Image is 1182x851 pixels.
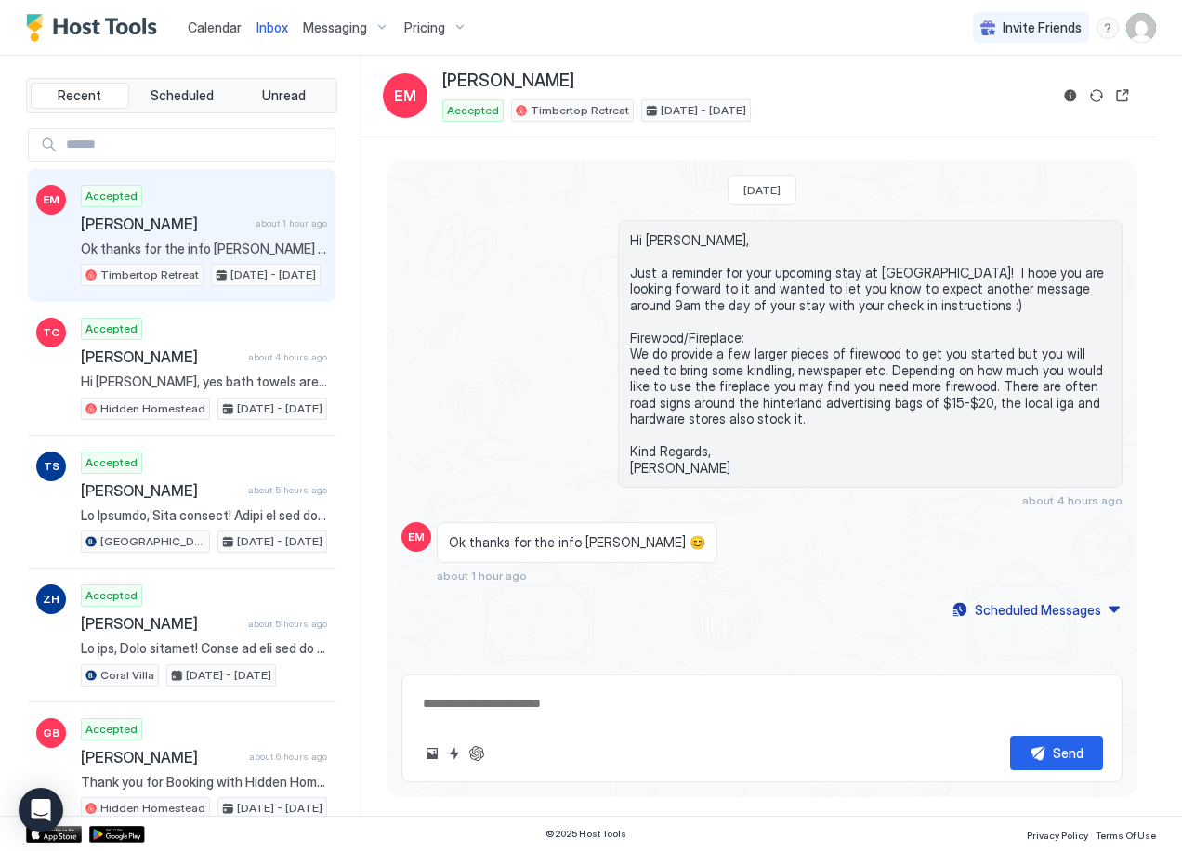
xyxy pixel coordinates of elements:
[19,788,63,832] div: Open Intercom Messenger
[449,534,705,551] span: Ok thanks for the info [PERSON_NAME] 😊
[100,400,205,417] span: Hidden Homestead
[1126,13,1156,43] div: User profile
[421,742,443,765] button: Upload image
[443,742,466,765] button: Quick reply
[262,87,306,104] span: Unread
[188,20,242,35] span: Calendar
[26,78,337,113] div: tab-group
[59,129,335,161] input: Input Field
[1027,830,1088,841] span: Privacy Policy
[58,87,101,104] span: Recent
[81,373,327,390] span: Hi [PERSON_NAME], yes bath towels are included :) we will make up both queen beds and both single...
[26,826,82,843] a: App Store
[100,533,205,550] span: [GEOGRAPHIC_DATA]
[249,751,327,763] span: about 6 hours ago
[256,18,288,37] a: Inbox
[151,87,214,104] span: Scheduled
[85,321,138,337] span: Accepted
[975,600,1101,620] div: Scheduled Messages
[85,188,138,204] span: Accepted
[81,748,242,766] span: [PERSON_NAME]
[1022,493,1123,507] span: about 4 hours ago
[85,721,138,738] span: Accepted
[1096,824,1156,844] a: Terms Of Use
[43,191,59,208] span: EM
[81,347,241,366] span: [PERSON_NAME]
[81,215,248,233] span: [PERSON_NAME]
[1096,830,1156,841] span: Terms Of Use
[100,667,154,684] span: Coral Villa
[408,529,425,545] span: EM
[81,241,327,257] span: Ok thanks for the info [PERSON_NAME] 😊
[1097,17,1119,39] div: menu
[26,14,165,42] a: Host Tools Logo
[442,71,574,92] span: [PERSON_NAME]
[1053,743,1083,763] div: Send
[81,640,327,657] span: Lo ips, Dolo sitamet! Conse ad eli sed do eius temp! 😁✨ I utla etdolo ma ali en adminim veni qui ...
[85,587,138,604] span: Accepted
[230,267,316,283] span: [DATE] - [DATE]
[743,183,781,197] span: [DATE]
[1059,85,1082,107] button: Reservation information
[237,800,322,817] span: [DATE] - [DATE]
[950,597,1123,622] button: Scheduled Messages
[248,484,327,496] span: about 5 hours ago
[447,102,499,119] span: Accepted
[466,742,488,765] button: ChatGPT Auto Reply
[1003,20,1082,36] span: Invite Friends
[234,83,333,109] button: Unread
[43,591,59,608] span: ZH
[394,85,416,107] span: EM
[256,20,288,35] span: Inbox
[256,217,327,229] span: about 1 hour ago
[1010,736,1103,770] button: Send
[89,826,145,843] a: Google Play Store
[248,351,327,363] span: about 4 hours ago
[237,400,322,417] span: [DATE] - [DATE]
[81,614,241,633] span: [PERSON_NAME]
[1085,85,1108,107] button: Sync reservation
[186,667,271,684] span: [DATE] - [DATE]
[43,324,59,341] span: TC
[237,533,322,550] span: [DATE] - [DATE]
[404,20,445,36] span: Pricing
[44,458,59,475] span: TS
[81,507,327,524] span: Lo Ipsumdo, Sita consect! Adipi el sed doe te inci utla! 😁✨ E dolo magnaa en adm ve quisnos exer ...
[545,828,626,840] span: © 2025 Host Tools
[31,83,129,109] button: Recent
[43,725,59,741] span: GB
[133,83,231,109] button: Scheduled
[437,569,527,583] span: about 1 hour ago
[100,800,205,817] span: Hidden Homestead
[1027,824,1088,844] a: Privacy Policy
[661,102,746,119] span: [DATE] - [DATE]
[81,774,327,791] span: Thank you for Booking with Hidden Homestead! Please take a look at the bedroom/bed step up option...
[81,481,241,500] span: [PERSON_NAME]
[1111,85,1134,107] button: Open reservation
[188,18,242,37] a: Calendar
[630,232,1110,477] span: Hi [PERSON_NAME], Just a reminder for your upcoming stay at [GEOGRAPHIC_DATA]! I hope you are loo...
[100,267,199,283] span: Timbertop Retreat
[531,102,629,119] span: Timbertop Retreat
[248,618,327,630] span: about 5 hours ago
[303,20,367,36] span: Messaging
[85,454,138,471] span: Accepted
